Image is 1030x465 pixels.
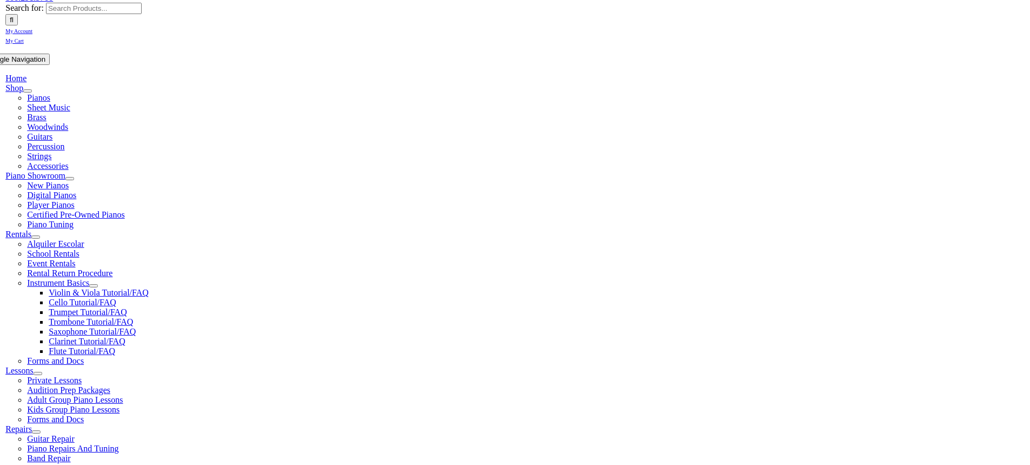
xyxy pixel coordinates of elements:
a: Instrument Basics [27,278,89,287]
a: Piano Showroom [5,171,65,180]
a: Lessons [5,366,34,375]
a: Rental Return Procedure [27,268,112,278]
span: Search for: [5,3,44,12]
a: Digital Pianos [27,191,76,200]
a: Piano Repairs And Tuning [27,444,118,453]
button: Open submenu of Shop [23,89,32,93]
a: Percussion [27,142,64,151]
a: Piano Tuning [27,220,74,229]
button: Open submenu of Rentals [31,235,40,239]
a: My Cart [5,35,24,44]
input: Search Products... [46,3,142,14]
a: Forms and Docs [27,356,84,365]
a: Rentals [5,230,31,239]
a: Adult Group Piano Lessons [27,395,123,404]
a: Forms and Docs [27,415,84,424]
a: Shop [5,83,23,93]
a: Home [5,74,26,83]
a: My Account [5,25,32,35]
button: Open submenu of Piano Showroom [65,177,74,180]
a: School Rentals [27,249,79,258]
a: Strings [27,152,51,161]
button: Open submenu of Repairs [32,430,41,434]
input: Search [5,14,18,25]
a: Repairs [5,424,32,434]
a: Clarinet Tutorial/FAQ [49,337,125,346]
span: My Account [5,28,32,34]
button: Open submenu of Lessons [34,372,42,375]
a: Certified Pre-Owned Pianos [27,210,124,219]
a: Trombone Tutorial/FAQ [49,317,133,326]
a: Player Pianos [27,200,75,209]
a: Accessories [27,161,68,171]
a: Flute Tutorial/FAQ [49,346,115,356]
a: Sheet Music [27,103,70,112]
a: Private Lessons [27,376,82,385]
a: New Pianos [27,181,69,190]
button: Open submenu of Instrument Basics [89,284,98,287]
span: My Cart [5,38,24,44]
a: Brass [27,113,46,122]
a: Cello Tutorial/FAQ [49,298,116,307]
a: Guitar Repair [27,434,75,443]
a: Event Rentals [27,259,75,268]
a: Trumpet Tutorial/FAQ [49,307,127,317]
a: Guitars [27,132,52,141]
a: Pianos [27,93,50,102]
a: Saxophone Tutorial/FAQ [49,327,136,336]
a: Audition Prep Packages [27,385,110,395]
a: Violin & Viola Tutorial/FAQ [49,288,149,297]
a: Woodwinds [27,122,68,132]
a: Alquiler Escolar [27,239,84,248]
a: Kids Group Piano Lessons [27,405,119,414]
a: Band Repair [27,454,70,463]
